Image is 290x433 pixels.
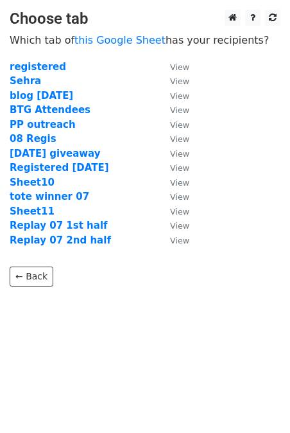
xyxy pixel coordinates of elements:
[170,134,189,144] small: View
[157,104,189,116] a: View
[170,105,189,115] small: View
[170,192,189,202] small: View
[157,75,189,87] a: View
[157,220,189,231] a: View
[10,162,109,173] a: Registered [DATE]
[74,34,166,46] a: this Google Sheet
[170,221,189,231] small: View
[157,206,189,217] a: View
[157,61,189,73] a: View
[10,104,90,116] a: BTG Attendees
[157,191,189,202] a: View
[10,206,55,217] a: Sheet11
[157,90,189,102] a: View
[157,234,189,246] a: View
[170,62,189,72] small: View
[170,207,189,216] small: View
[10,220,108,231] a: Replay 07 1st half
[157,119,189,130] a: View
[10,61,66,73] a: registered
[10,177,55,188] a: Sheet10
[170,76,189,86] small: View
[170,149,189,159] small: View
[10,119,76,130] a: PP outreach
[10,191,89,202] a: tote winner 07
[10,90,73,102] a: blog [DATE]
[157,133,189,145] a: View
[10,234,111,246] a: Replay 07 2nd half
[10,267,53,287] a: ← Back
[10,75,41,87] a: Sehra
[10,10,280,28] h3: Choose tab
[10,133,56,145] a: 08 Regis
[170,120,189,130] small: View
[170,178,189,188] small: View
[170,163,189,173] small: View
[157,148,189,159] a: View
[10,148,101,159] a: [DATE] giveaway
[10,33,280,47] p: Which tab of has your recipients?
[157,162,189,173] a: View
[170,91,189,101] small: View
[157,177,189,188] a: View
[170,236,189,245] small: View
